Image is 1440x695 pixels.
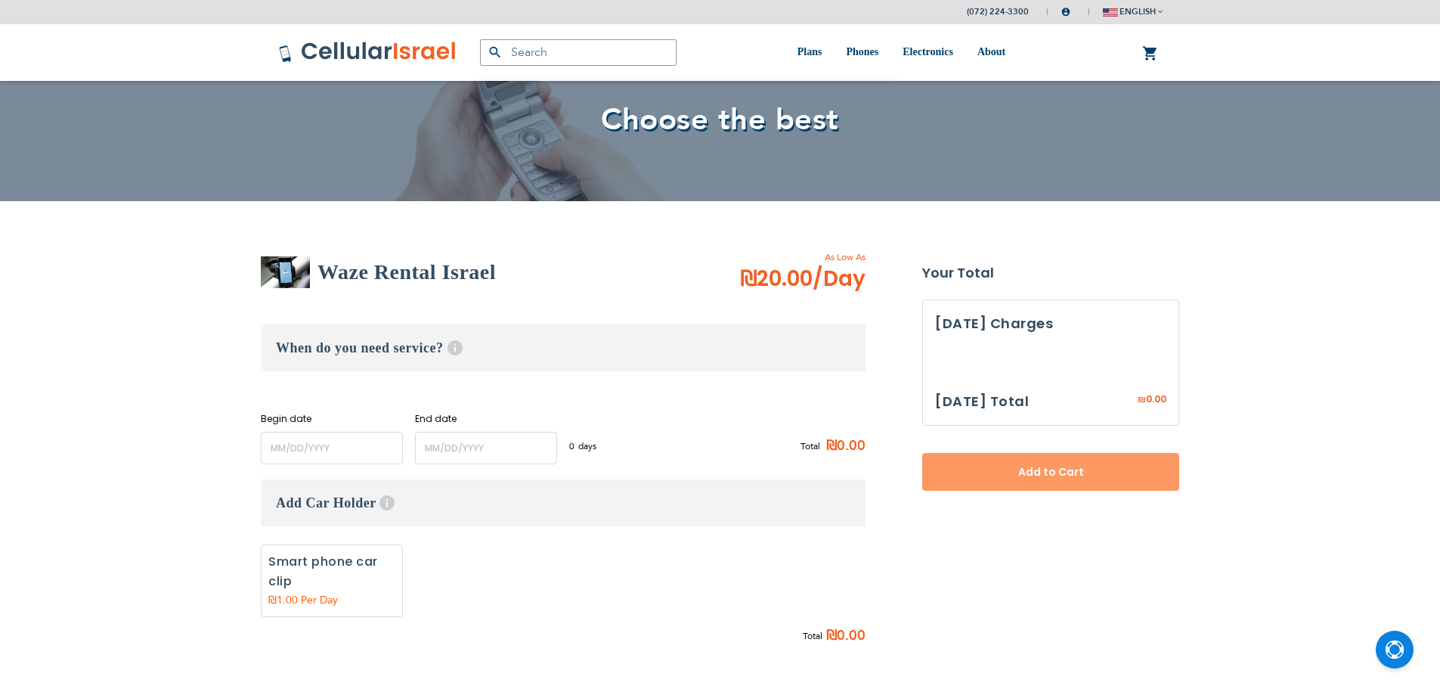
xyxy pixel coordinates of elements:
strong: Your Total [922,262,1179,284]
span: ₪0.00 [820,435,866,458]
span: 0.00 [837,625,866,647]
h3: [DATE] Total [935,390,1029,413]
span: About [977,46,1005,57]
span: As Low As [699,250,866,264]
span: ₪ [826,625,837,647]
h3: When do you need service? [261,324,866,371]
label: Begin date [261,412,403,426]
img: english [1103,8,1118,17]
span: Electronics [903,46,953,57]
label: End date [415,412,557,426]
h3: [DATE] Charges [935,312,1166,335]
span: Choose the best [601,99,839,141]
input: MM/DD/YYYY [261,432,403,464]
span: ₪ [1138,393,1146,407]
span: Plans [797,46,822,57]
a: (072) 224-3300 [967,6,1029,17]
span: Help [379,495,395,510]
span: days [578,439,596,453]
span: Total [803,628,822,644]
a: Electronics [903,24,953,81]
button: english [1103,1,1163,23]
span: 0.00 [1146,392,1166,405]
span: 0 [569,439,578,453]
span: /Day [813,264,866,294]
a: About [977,24,1005,81]
img: Cellular Israel Logo [278,41,457,64]
img: Waze Rental Israel [261,256,310,288]
h2: Waze Rental Israel [317,257,496,287]
span: Help [447,340,463,355]
span: Total [801,439,820,453]
input: Search [480,39,677,66]
h3: Add Car Holder [261,479,866,526]
a: Phones [846,24,878,81]
input: MM/DD/YYYY [415,432,557,464]
a: Plans [797,24,822,81]
span: Phones [846,46,878,57]
span: ₪20.00 [740,264,866,294]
